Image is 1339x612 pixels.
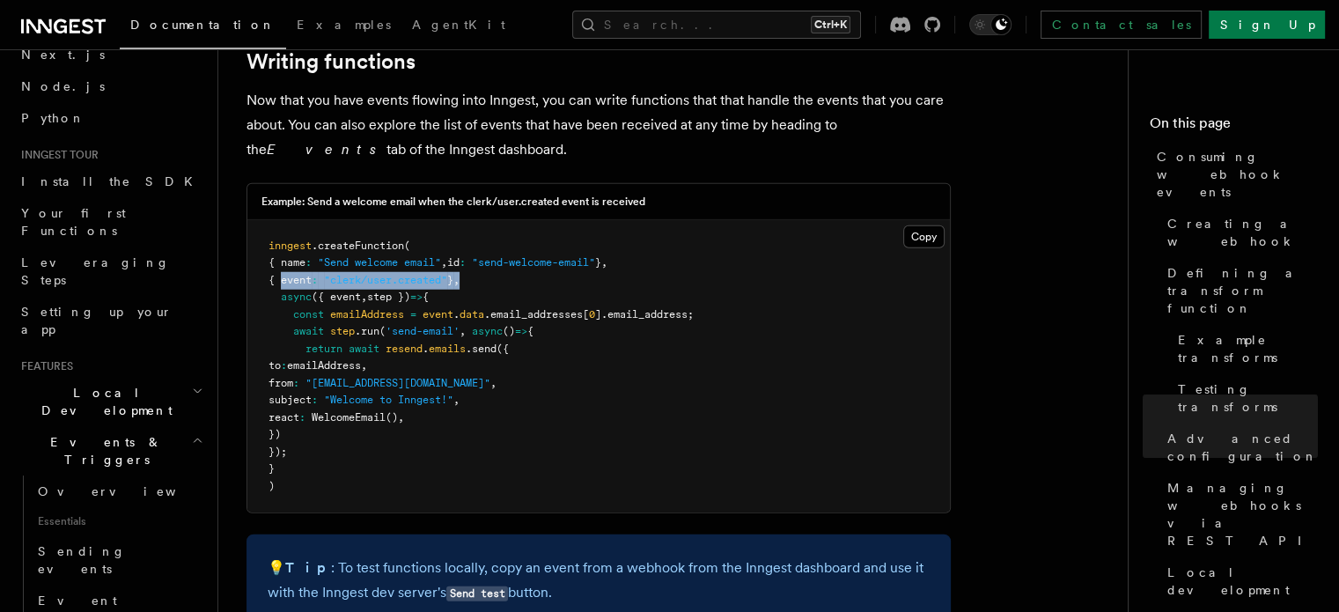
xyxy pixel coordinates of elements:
[21,174,203,188] span: Install the SDK
[14,384,192,419] span: Local Development
[268,556,930,606] p: 💡 : To test functions locally, copy an event from a webhook from the Inngest dashboard and use it...
[1167,264,1318,317] span: Defining a transform function
[286,5,401,48] a: Examples
[297,18,391,32] span: Examples
[484,308,589,321] span: .email_addresses[
[14,148,99,162] span: Inngest tour
[31,507,207,535] span: Essentials
[21,111,85,125] span: Python
[423,308,453,321] span: event
[1160,472,1318,557] a: Managing webhooks via REST API
[1160,257,1318,324] a: Defining a transform function
[14,39,207,70] a: Next.js
[410,308,416,321] span: =
[410,291,423,303] span: =>
[423,343,429,355] span: .
[31,535,207,585] a: Sending events
[261,195,645,209] h3: Example: Send a welcome email when the clerk/user.created event is received
[21,79,105,93] span: Node.js
[589,308,595,321] span: 0
[595,308,694,321] span: ].email_address;
[14,426,207,476] button: Events & Triggers
[287,359,361,372] span: emailAddress
[269,256,305,269] span: { name
[441,256,447,269] span: ,
[527,325,533,337] span: {
[398,411,404,424] span: ,
[447,274,453,286] span: }
[330,325,355,337] span: step
[38,544,126,576] span: Sending events
[1167,215,1318,250] span: Creating a webhook
[453,394,460,406] span: ,
[423,291,429,303] span: {
[460,325,466,337] span: ,
[367,291,410,303] span: step })
[269,462,275,475] span: }
[386,343,423,355] span: resend
[466,343,497,355] span: .send
[312,411,386,424] span: WelcomeEmail
[14,102,207,134] a: Python
[349,343,379,355] span: await
[446,586,508,601] code: Send test
[14,70,207,102] a: Node.js
[1167,564,1318,599] span: Local development
[355,325,379,337] span: .run
[472,325,503,337] span: async
[1160,423,1318,472] a: Advanced configuration
[324,394,453,406] span: "Welcome to Inngest!"
[460,256,466,269] span: :
[293,325,324,337] span: await
[453,274,460,286] span: ,
[130,18,276,32] span: Documentation
[31,476,207,507] a: Overview
[38,484,219,498] span: Overview
[1150,113,1318,141] h4: On this page
[572,11,861,39] button: Search...Ctrl+K
[269,428,281,440] span: })
[312,291,361,303] span: ({ event
[299,411,305,424] span: :
[1178,380,1318,416] span: Testing transforms
[14,197,207,247] a: Your first Functions
[601,256,607,269] span: ,
[269,394,312,406] span: subject
[267,141,386,158] em: Events
[460,308,484,321] span: data
[269,359,281,372] span: to
[515,325,527,337] span: =>
[21,206,126,238] span: Your first Functions
[305,256,312,269] span: :
[490,377,497,389] span: ,
[595,256,601,269] span: }
[412,18,505,32] span: AgentKit
[281,359,287,372] span: :
[447,256,460,269] span: id
[503,325,515,337] span: ()
[1178,331,1318,366] span: Example transforms
[293,377,299,389] span: :
[246,88,951,162] p: Now that you have events flowing into Inngest, you can write functions that that handle the event...
[386,325,460,337] span: 'send-email'
[361,359,367,372] span: ,
[1157,148,1318,201] span: Consuming webhook events
[1150,141,1318,208] a: Consuming webhook events
[21,48,105,62] span: Next.js
[21,255,170,287] span: Leveraging Steps
[21,305,173,336] span: Setting up your app
[324,274,447,286] span: "clerk/user.created"
[312,394,318,406] span: :
[14,296,207,345] a: Setting up your app
[14,359,73,373] span: Features
[246,49,416,74] a: Writing functions
[1160,557,1318,606] a: Local development
[969,14,1012,35] button: Toggle dark mode
[269,480,275,492] span: )
[429,343,466,355] span: emails
[14,166,207,197] a: Install the SDK
[1171,373,1318,423] a: Testing transforms
[269,446,287,458] span: });
[1167,430,1318,465] span: Advanced configuration
[1160,208,1318,257] a: Creating a webhook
